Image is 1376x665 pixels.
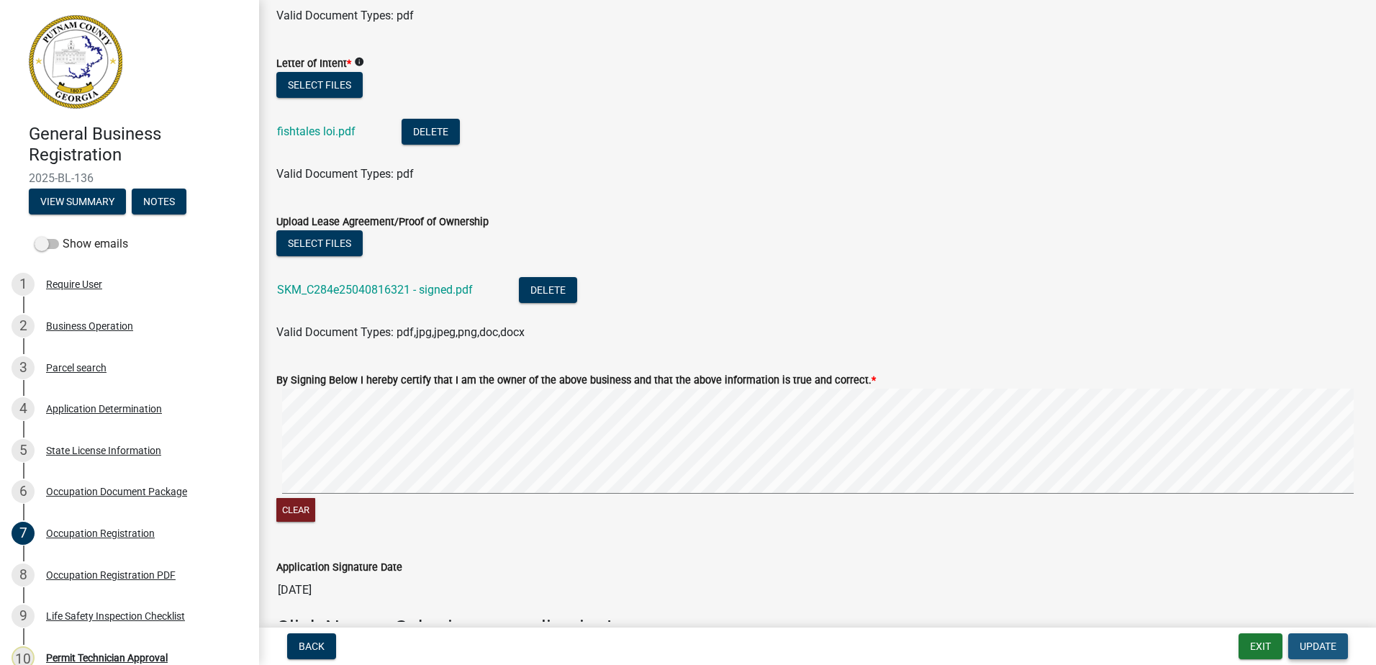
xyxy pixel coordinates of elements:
[1288,633,1348,659] button: Update
[299,641,325,652] span: Back
[46,363,107,373] div: Parcel search
[1239,633,1282,659] button: Exit
[276,616,1359,641] h3: Click Next to Submit your application!
[276,167,414,181] span: Valid Document Types: pdf
[46,528,155,538] div: Occupation Registration
[12,273,35,296] div: 1
[12,522,35,545] div: 7
[46,653,168,663] div: Permit Technician Approval
[276,72,363,98] button: Select files
[276,325,525,339] span: Valid Document Types: pdf,jpg,jpeg,png,doc,docx
[12,564,35,587] div: 8
[12,397,35,420] div: 4
[287,633,336,659] button: Back
[519,284,577,298] wm-modal-confirm: Delete Document
[12,480,35,503] div: 6
[12,315,35,338] div: 2
[519,277,577,303] button: Delete
[354,57,364,67] i: info
[29,124,248,166] h4: General Business Registration
[12,356,35,379] div: 3
[402,126,460,140] wm-modal-confirm: Delete Document
[29,196,126,208] wm-modal-confirm: Summary
[46,611,185,621] div: Life Safety Inspection Checklist
[276,230,363,256] button: Select files
[132,189,186,214] button: Notes
[46,570,176,580] div: Occupation Registration PDF
[277,125,356,138] a: fishtales loi.pdf
[276,376,876,386] label: By Signing Below I hereby certify that I am the owner of the above business and that the above in...
[132,196,186,208] wm-modal-confirm: Notes
[12,605,35,628] div: 9
[46,279,102,289] div: Require User
[29,189,126,214] button: View Summary
[46,445,161,456] div: State License Information
[29,171,230,185] span: 2025-BL-136
[277,283,473,297] a: SKM_C284e25040816321 - signed.pdf
[402,119,460,145] button: Delete
[46,404,162,414] div: Application Determination
[46,487,187,497] div: Occupation Document Package
[29,15,122,109] img: Putnam County, Georgia
[276,217,489,227] label: Upload Lease Agreement/Proof of Ownership
[12,439,35,462] div: 5
[276,498,315,522] button: Clear
[46,321,133,331] div: Business Operation
[1300,641,1336,652] span: Update
[276,563,402,573] label: Application Signature Date
[276,59,351,69] label: Letter of Intent
[35,235,128,253] label: Show emails
[276,9,414,22] span: Valid Document Types: pdf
